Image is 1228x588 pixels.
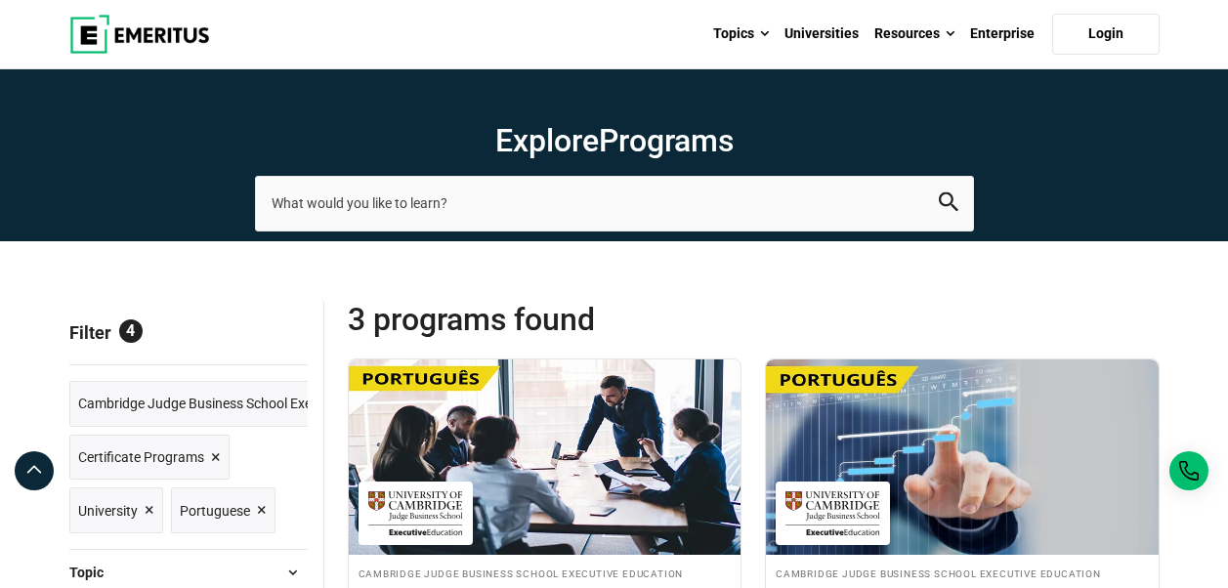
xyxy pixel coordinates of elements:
[211,443,221,472] span: ×
[171,487,275,533] a: Portuguese ×
[255,176,974,231] input: search-page
[78,500,138,522] span: University
[359,565,732,581] h4: Cambridge Judge Business School Executive Education
[78,393,412,414] span: Cambridge Judge Business School Executive Education
[766,359,1159,555] img: Direcionando projetos complexos | Online Business Management Course
[785,491,880,535] img: Cambridge Judge Business School Executive Education
[78,446,204,468] span: Certificate Programs
[1052,14,1160,55] a: Login
[257,496,267,525] span: ×
[69,381,438,427] a: Cambridge Judge Business School Executive Education ×
[776,565,1149,581] h4: Cambridge Judge Business School Executive Education
[119,319,143,343] span: 4
[247,322,308,348] a: Reset all
[255,121,974,160] h1: Explore
[368,491,463,535] img: Cambridge Judge Business School Executive Education
[939,197,958,216] a: search
[599,122,734,159] span: Programs
[939,192,958,215] button: search
[69,562,119,583] span: Topic
[349,359,741,555] img: Pensamento estratégico para o CXO | Online Leadership Course
[69,300,308,364] p: Filter
[69,558,308,587] button: Topic
[145,496,154,525] span: ×
[348,300,754,339] span: 3 Programs found
[69,487,163,533] a: University ×
[69,435,230,481] a: Certificate Programs ×
[180,500,250,522] span: Portuguese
